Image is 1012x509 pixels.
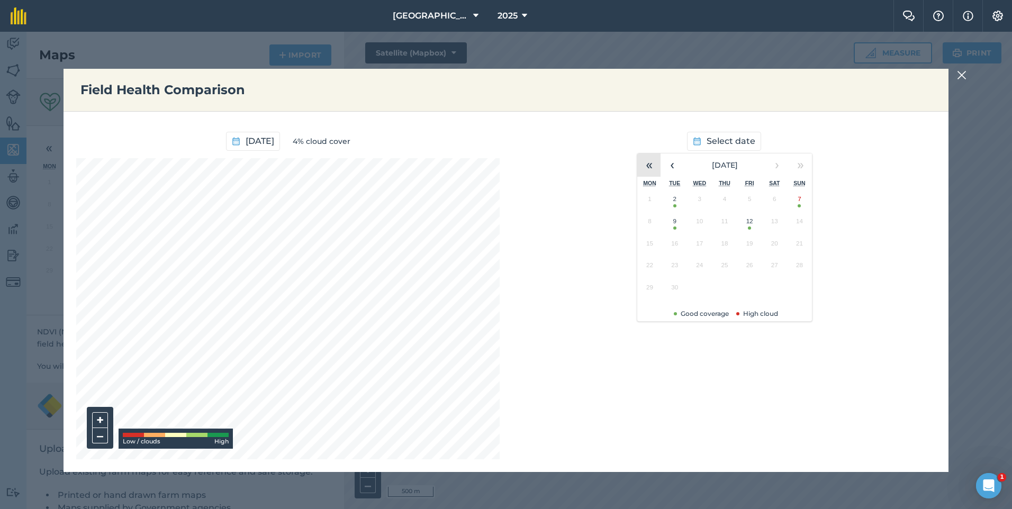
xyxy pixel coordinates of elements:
[712,190,737,213] button: 4 September 2025
[643,180,656,186] abbr: Monday
[963,10,973,22] img: svg+xml;base64,PHN2ZyB4bWxucz0iaHR0cDovL3d3dy53My5vcmcvMjAwMC9zdmciIHdpZHRoPSIxNyIgaGVpZ2h0PSIxNy...
[637,235,662,257] button: 15 September 2025
[762,257,787,279] button: 27 September 2025
[998,473,1006,481] span: 1
[662,279,687,301] button: 30 September 2025
[737,213,762,235] button: 12 September 2025
[712,257,737,279] button: 25 September 2025
[789,153,812,177] button: »
[662,190,687,213] button: 2 September 2025
[712,160,738,170] span: [DATE]
[693,180,707,186] abbr: Wednesday
[707,134,755,148] span: Select date
[976,473,1001,498] iframe: Intercom live chat
[662,257,687,279] button: 23 September 2025
[637,257,662,279] button: 22 September 2025
[687,257,712,279] button: 24 September 2025
[669,180,680,186] abbr: Tuesday
[214,437,229,447] span: High
[793,180,805,186] abbr: Sunday
[991,11,1004,21] img: A cog icon
[712,235,737,257] button: 18 September 2025
[92,412,108,428] button: +
[246,134,274,148] span: [DATE]
[737,190,762,213] button: 5 September 2025
[672,310,729,317] span: Good coverage
[662,235,687,257] button: 16 September 2025
[719,180,730,186] abbr: Thursday
[769,180,780,186] abbr: Saturday
[957,69,966,81] img: svg+xml;base64,PHN2ZyB4bWxucz0iaHR0cDovL3d3dy53My5vcmcvMjAwMC9zdmciIHdpZHRoPSIyMiIgaGVpZ2h0PSIzMC...
[762,213,787,235] button: 13 September 2025
[498,10,518,22] span: 2025
[80,81,932,98] h3: Field Health Comparison
[637,279,662,301] button: 29 September 2025
[737,235,762,257] button: 19 September 2025
[687,190,712,213] button: 3 September 2025
[662,213,687,235] button: 9 September 2025
[92,428,108,443] button: –
[123,437,160,447] span: Low / clouds
[226,132,280,151] button: [DATE]
[684,153,765,177] button: [DATE]
[637,153,661,177] button: «
[687,132,761,151] button: Select date
[932,11,945,21] img: A question mark icon
[687,213,712,235] button: 10 September 2025
[637,213,662,235] button: 8 September 2025
[787,257,812,279] button: 28 September 2025
[762,190,787,213] button: 6 September 2025
[712,213,737,235] button: 11 September 2025
[787,190,812,213] button: 7 September 2025
[661,153,684,177] button: ‹
[902,11,915,21] img: Two speech bubbles overlapping with the left bubble in the forefront
[11,7,26,24] img: fieldmargin Logo
[293,135,350,147] span: 4% cloud cover
[734,310,778,317] span: High cloud
[787,235,812,257] button: 21 September 2025
[737,257,762,279] button: 26 September 2025
[637,190,662,213] button: 1 September 2025
[762,235,787,257] button: 20 September 2025
[787,213,812,235] button: 14 September 2025
[393,10,469,22] span: [GEOGRAPHIC_DATA][PERSON_NAME]
[687,235,712,257] button: 17 September 2025
[765,153,789,177] button: ›
[745,180,754,186] abbr: Friday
